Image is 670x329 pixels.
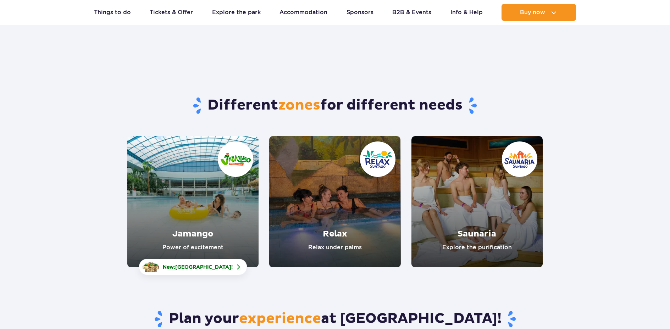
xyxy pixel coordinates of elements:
a: Tickets & Offer [150,4,193,21]
h1: Different for different needs [127,96,543,115]
a: New:[GEOGRAPHIC_DATA]! [139,259,247,275]
a: Explore the park [212,4,261,21]
a: Sponsors [347,4,373,21]
a: B2B & Events [392,4,431,21]
span: zones [278,96,320,114]
span: New: ! [163,263,233,271]
a: Info & Help [450,4,483,21]
button: Buy now [502,4,576,21]
span: [GEOGRAPHIC_DATA] [175,264,231,270]
h3: Plan your at [GEOGRAPHIC_DATA]! [127,310,543,328]
a: Things to do [94,4,131,21]
a: Accommodation [279,4,327,21]
a: Saunaria [411,136,543,267]
span: experience [239,310,321,328]
a: Relax [269,136,400,267]
span: Buy now [520,9,545,16]
a: Jamango [127,136,259,267]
